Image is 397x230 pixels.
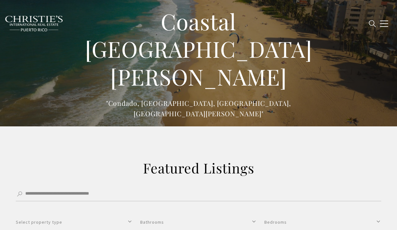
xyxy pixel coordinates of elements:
h2: Featured Listings [63,159,334,177]
img: Christie's International Real Estate black text logo [5,15,63,32]
h1: Coastal [GEOGRAPHIC_DATA][PERSON_NAME] [72,8,325,91]
p: "Condado, [GEOGRAPHIC_DATA], [GEOGRAPHIC_DATA], [GEOGRAPHIC_DATA][PERSON_NAME]" [72,98,325,119]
